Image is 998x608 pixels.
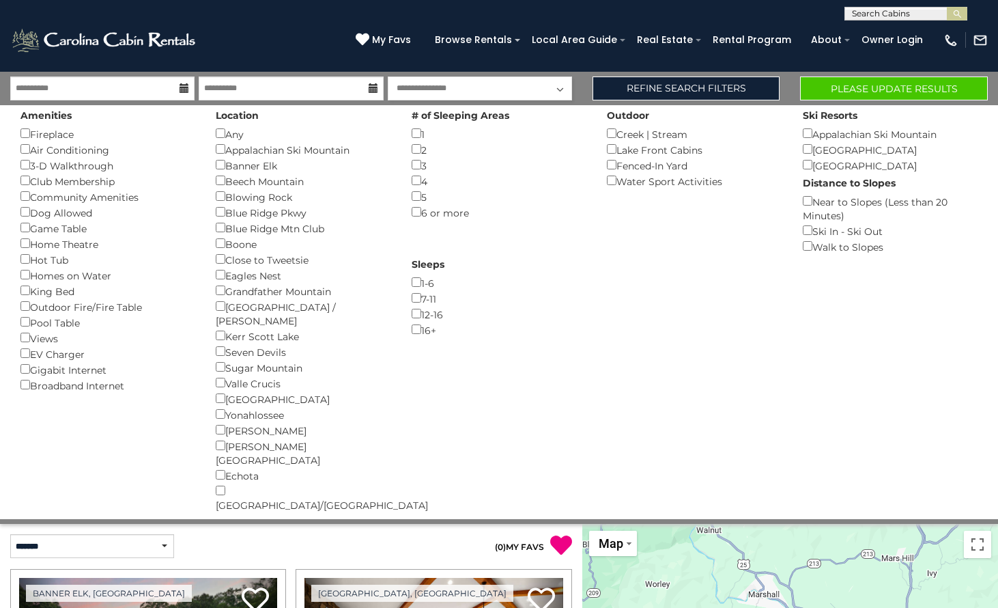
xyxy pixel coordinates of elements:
div: Yonahlossee [216,406,390,422]
div: EV Charger [20,346,195,361]
div: Any [216,126,390,141]
div: Hot Tub [20,251,195,267]
div: [GEOGRAPHIC_DATA] [216,391,390,406]
div: Lake Front Cabins [607,141,782,157]
label: Distance to Slopes [803,176,896,190]
div: Broadband Internet [20,377,195,393]
span: 0 [498,542,503,552]
div: King Bed [20,283,195,299]
div: 6 or more [412,204,586,220]
div: Fenced-In Yard [607,157,782,173]
div: Appalachian Ski Mountain [216,141,390,157]
div: Outdoor Fire/Fire Table [20,299,195,314]
a: About [804,29,849,51]
a: Browse Rentals [428,29,519,51]
div: [GEOGRAPHIC_DATA]/[GEOGRAPHIC_DATA] [216,483,390,512]
span: Map [599,536,623,551]
div: Valle Crucis [216,375,390,391]
div: Grandfather Mountain [216,283,390,299]
button: Please Update Results [800,77,988,100]
div: Banner Elk [216,157,390,173]
div: Air Conditioning [20,141,195,157]
a: Refine Search Filters [593,77,780,100]
div: Blue Ridge Mtn Club [216,220,390,236]
div: Pool Table [20,314,195,330]
div: [PERSON_NAME][GEOGRAPHIC_DATA] [216,438,390,467]
img: White-1-2.png [10,27,199,54]
a: Rental Program [706,29,798,51]
span: My Favs [372,33,411,47]
img: phone-regular-white.png [943,33,958,48]
div: [GEOGRAPHIC_DATA] / [PERSON_NAME] [216,299,390,328]
div: Homes on Water [20,267,195,283]
div: [GEOGRAPHIC_DATA] [803,141,978,157]
div: 12-16 [412,306,586,322]
div: Near to Slopes (Less than 20 Minutes) [803,193,978,223]
div: 3-D Walkthrough [20,157,195,173]
div: Gigabit Internet [20,361,195,377]
div: Game Table [20,220,195,236]
div: Boone [216,236,390,251]
div: Beech Mountain [216,173,390,189]
div: Community Amenities [20,189,195,204]
div: Home Theatre [20,236,195,251]
div: Appalachian Ski Mountain [803,126,978,141]
span: ( ) [495,542,506,552]
div: 2 [412,141,586,157]
label: Sleeps [412,258,444,271]
label: Amenities [20,109,72,122]
div: [PERSON_NAME] [216,422,390,438]
div: Kerr Scott Lake [216,328,390,344]
a: Banner Elk, [GEOGRAPHIC_DATA] [26,585,192,602]
div: Eagles Nest [216,267,390,283]
div: Blowing Rock [216,189,390,204]
a: Owner Login [855,29,930,51]
div: Views [20,330,195,346]
div: Close to Tweetsie [216,251,390,267]
div: 3 [412,157,586,173]
div: 7-11 [412,290,586,306]
a: (0)MY FAVS [495,542,544,552]
a: Local Area Guide [525,29,624,51]
label: Outdoor [607,109,649,122]
a: Real Estate [630,29,700,51]
label: Ski Resorts [803,109,857,122]
div: Blue Ridge Pkwy [216,204,390,220]
a: [GEOGRAPHIC_DATA], [GEOGRAPHIC_DATA] [311,585,513,602]
div: Dog Allowed [20,204,195,220]
div: 1-6 [412,275,586,290]
button: Toggle fullscreen view [964,531,991,558]
div: 5 [412,189,586,204]
div: 1 [412,126,586,141]
div: Club Membership [20,173,195,189]
label: Location [216,109,259,122]
div: 16+ [412,322,586,337]
div: Creek | Stream [607,126,782,141]
div: [GEOGRAPHIC_DATA] [803,157,978,173]
div: Fireplace [20,126,195,141]
label: # of Sleeping Areas [412,109,509,122]
img: mail-regular-white.png [973,33,988,48]
div: Echota [216,467,390,483]
div: Walk to Slopes [803,238,978,254]
div: Water Sport Activities [607,173,782,189]
div: 4 [412,173,586,189]
div: Seven Devils [216,344,390,359]
a: My Favs [356,33,414,48]
div: Ski In - Ski Out [803,223,978,238]
button: Change map style [589,531,637,556]
div: Sugar Mountain [216,359,390,375]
